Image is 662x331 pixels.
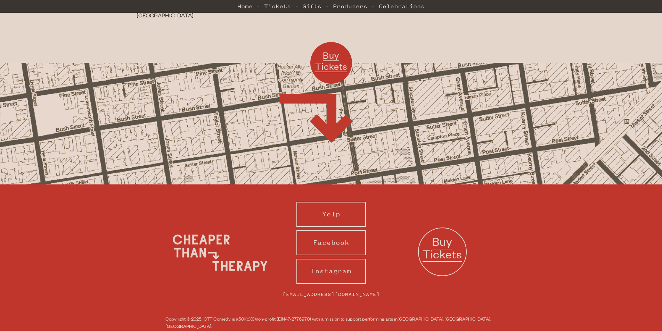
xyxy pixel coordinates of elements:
[296,230,366,255] a: Facebook
[168,226,272,279] img: Cheaper Than Therapy
[398,315,444,322] span: [GEOGRAPHIC_DATA],
[276,287,387,301] a: [EMAIL_ADDRESS][DOMAIN_NAME]
[238,315,256,322] span: 501(c)(3)
[418,227,467,276] a: Buy Tickets
[296,259,366,284] a: Instagram
[165,315,497,329] small: Copyright © 2025. CTT Comedy is a non-profit (EIN 2776970) with a mission to support performing a...
[285,315,292,322] span: 47-
[310,42,352,84] a: Buy Tickets
[315,49,347,72] span: Buy Tickets
[423,234,462,262] span: Buy Tickets
[296,202,366,227] a: Yelp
